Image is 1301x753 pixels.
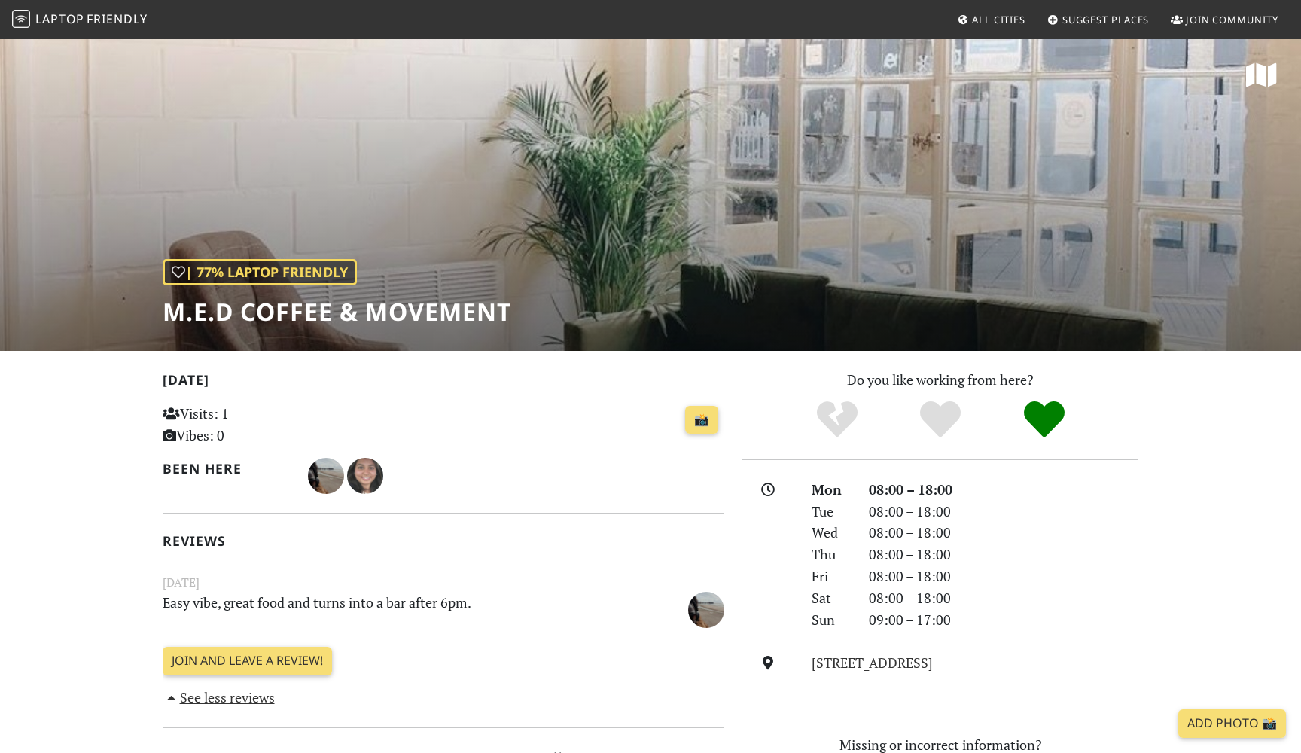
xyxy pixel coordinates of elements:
a: 📸 [685,406,718,434]
a: [STREET_ADDRESS] [812,654,933,672]
a: Join and leave a review! [163,647,332,675]
div: Wed [803,522,860,544]
h2: Reviews [163,533,724,549]
div: 08:00 – 18:00 [860,566,1147,587]
div: Sat [803,587,860,609]
div: Mon [803,479,860,501]
p: Visits: 1 Vibes: 0 [163,403,338,447]
div: Tue [803,501,860,523]
div: Definitely! [992,399,1096,441]
a: Add Photo 📸 [1178,709,1286,738]
small: [DATE] [154,573,733,592]
span: Join Community [1186,13,1278,26]
a: All Cities [951,6,1031,33]
div: 09:00 – 17:00 [860,609,1147,631]
div: | 77% Laptop Friendly [163,259,357,285]
p: Do you like working from here? [742,369,1138,391]
span: Juliet Appiah-nyanta [688,599,724,617]
h2: [DATE] [163,372,724,394]
img: 4584-juliet.jpg [688,592,724,628]
a: Suggest Places [1041,6,1156,33]
span: All Cities [972,13,1025,26]
div: 08:00 – 18:00 [860,522,1147,544]
div: No [785,399,889,441]
div: 08:00 – 18:00 [860,479,1147,501]
img: LaptopFriendly [12,10,30,28]
div: Thu [803,544,860,566]
span: Laptop [35,11,84,27]
div: 08:00 – 18:00 [860,587,1147,609]
h2: Been here [163,461,290,477]
div: Fri [803,566,860,587]
div: 08:00 – 18:00 [860,544,1147,566]
p: Easy vibe, great food and turns into a bar after 6pm. [154,592,637,626]
h1: M.E.D Coffee & Movement [163,297,511,326]
a: Join Community [1165,6,1284,33]
img: 4584-juliet.jpg [308,458,344,494]
span: Suggest Places [1062,13,1150,26]
a: See less reviews [163,688,275,706]
a: LaptopFriendly LaptopFriendly [12,7,148,33]
div: Yes [888,399,992,441]
span: Juliet Appiah-nyanta [308,465,347,483]
img: 4372-nishi.jpg [347,458,383,494]
span: Nishi N [347,465,383,483]
span: Friendly [87,11,147,27]
div: Sun [803,609,860,631]
div: 08:00 – 18:00 [860,501,1147,523]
